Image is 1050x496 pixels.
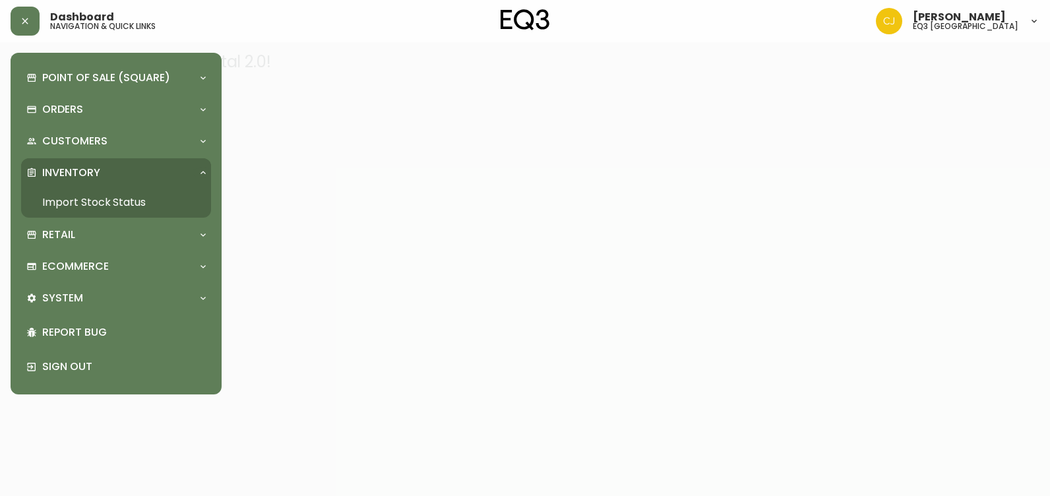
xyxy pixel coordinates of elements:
p: Inventory [42,166,100,180]
div: Retail [21,220,211,249]
div: Ecommerce [21,252,211,281]
p: Report Bug [42,325,206,340]
h5: eq3 [GEOGRAPHIC_DATA] [913,22,1018,30]
div: Inventory [21,158,211,187]
img: 7836c8950ad67d536e8437018b5c2533 [876,8,902,34]
p: System [42,291,83,305]
p: Retail [42,228,75,242]
p: Orders [42,102,83,117]
span: [PERSON_NAME] [913,12,1006,22]
span: Dashboard [50,12,114,22]
img: logo [501,9,549,30]
p: Customers [42,134,108,148]
p: Ecommerce [42,259,109,274]
div: Customers [21,127,211,156]
h5: navigation & quick links [50,22,156,30]
div: Orders [21,95,211,124]
p: Sign Out [42,359,206,374]
div: Point of Sale (Square) [21,63,211,92]
p: Point of Sale (Square) [42,71,170,85]
a: Import Stock Status [21,187,211,218]
div: Sign Out [21,350,211,384]
div: System [21,284,211,313]
div: Report Bug [21,315,211,350]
